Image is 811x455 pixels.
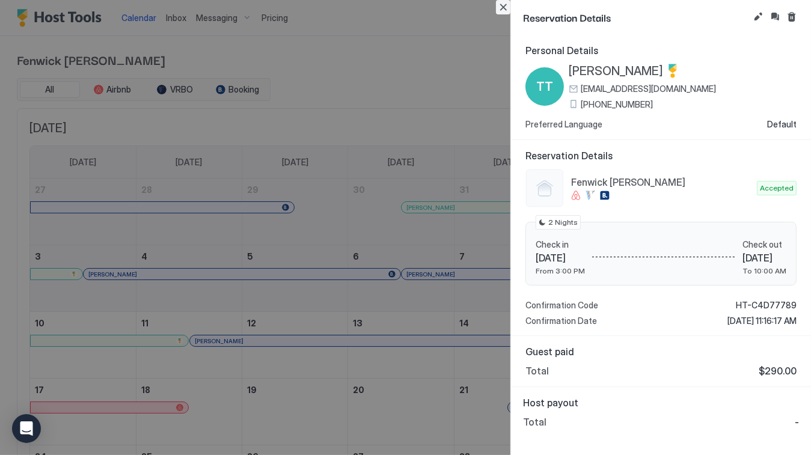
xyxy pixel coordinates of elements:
[759,365,797,377] span: $290.00
[727,316,797,326] span: [DATE] 11:16:17 AM
[525,300,598,311] span: Confirmation Code
[536,252,585,264] span: [DATE]
[525,346,797,358] span: Guest paid
[760,183,794,194] span: Accepted
[525,119,602,130] span: Preferred Language
[751,10,765,24] button: Edit reservation
[581,84,716,94] span: [EMAIL_ADDRESS][DOMAIN_NAME]
[523,416,546,428] span: Total
[525,150,797,162] span: Reservation Details
[742,239,786,250] span: Check out
[525,44,797,56] span: Personal Details
[536,266,585,275] span: From 3:00 PM
[525,316,597,326] span: Confirmation Date
[581,99,653,110] span: [PHONE_NUMBER]
[525,365,549,377] span: Total
[742,252,786,264] span: [DATE]
[569,64,663,79] span: [PERSON_NAME]
[571,176,752,188] span: Fenwick [PERSON_NAME]
[795,416,799,428] span: -
[536,78,553,96] span: TT
[548,217,578,228] span: 2 Nights
[742,266,786,275] span: To 10:00 AM
[736,300,797,311] span: HT-C4D77789
[12,414,41,443] div: Open Intercom Messenger
[768,10,782,24] button: Inbox
[536,239,585,250] span: Check in
[523,10,748,25] span: Reservation Details
[523,397,799,409] span: Host payout
[785,10,799,24] button: Cancel reservation
[767,119,797,130] span: Default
